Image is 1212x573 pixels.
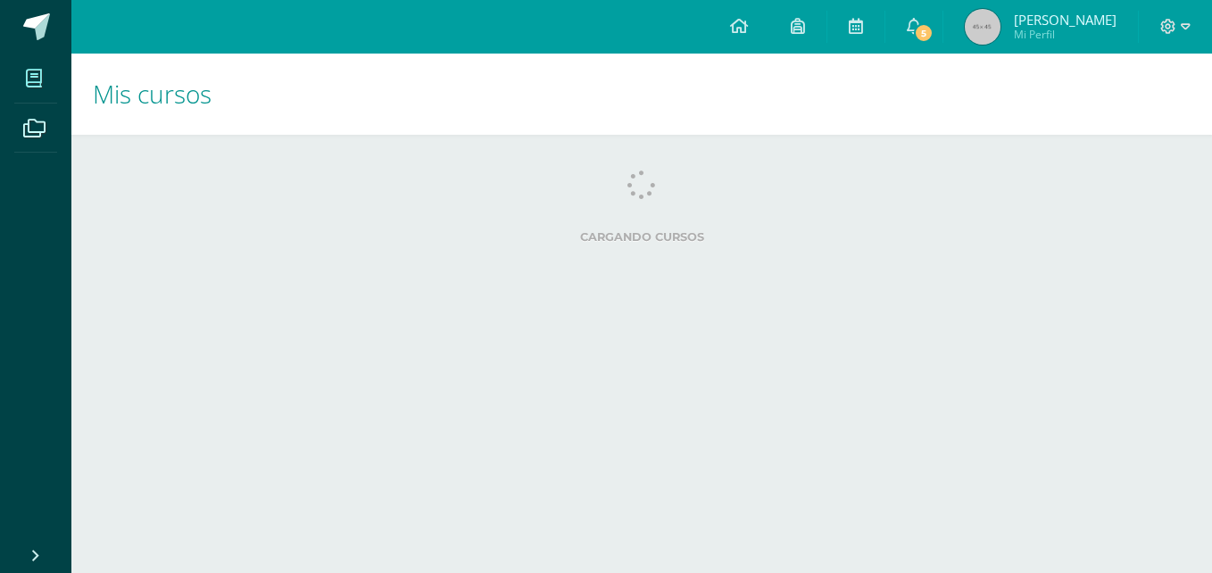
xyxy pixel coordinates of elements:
span: Mi Perfil [1014,27,1117,42]
span: [PERSON_NAME] [1014,11,1117,29]
span: Mis cursos [93,77,212,111]
span: 5 [914,23,934,43]
label: Cargando cursos [107,230,1176,244]
img: 45x45 [965,9,1000,45]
